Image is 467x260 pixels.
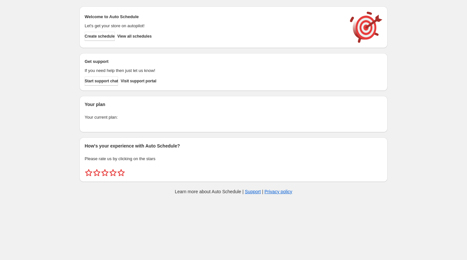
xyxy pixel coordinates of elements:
[121,78,156,84] span: Visit support portal
[265,189,293,194] a: Privacy policy
[85,32,115,41] button: Create schedule
[85,34,115,39] span: Create schedule
[175,188,292,195] p: Learn more about Auto Schedule | |
[85,14,343,20] h2: Welcome to Auto Schedule
[121,77,156,86] a: Visit support portal
[85,78,118,84] span: Start support chat
[85,77,118,86] a: Start support chat
[85,114,382,121] p: Your current plan:
[85,58,343,65] h2: Get support
[85,156,382,162] p: Please rate us by clicking on the stars
[85,23,343,29] p: Let's get your store on autopilot!
[85,67,343,74] p: If you need help then just let us know!
[117,32,152,41] button: View all schedules
[245,189,261,194] a: Support
[117,34,152,39] span: View all schedules
[85,101,382,108] h2: Your plan
[85,143,382,149] h2: How's your experience with Auto Schedule?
